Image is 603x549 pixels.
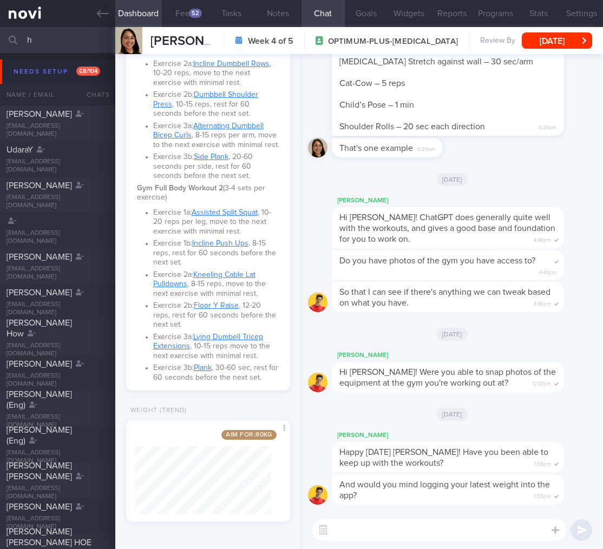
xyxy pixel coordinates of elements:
[437,408,468,421] span: [DATE]
[6,449,109,465] div: [EMAIL_ADDRESS][DOMAIN_NAME]
[153,88,279,119] li: Exercise 2b: , 10-15 reps, rest for 60 seconds before the next set.
[6,158,109,174] div: [EMAIL_ADDRESS][DOMAIN_NAME]
[339,79,405,88] span: Cat-Cow – 5 reps
[192,240,248,247] a: Incline Push Ups
[126,407,187,415] div: Weight (Trend)
[153,361,279,382] li: Exercise 3b: , 30-60 sec, rest for 60 seconds before the next set.
[137,184,223,192] strong: Gym Full Body Workout 2
[6,413,109,429] div: [EMAIL_ADDRESS][DOMAIN_NAME]
[6,426,72,445] span: [PERSON_NAME] (Eng)
[153,268,279,299] li: Exercise 2a: , 8-15 reps, move to the next exercise with minimal rest.
[194,364,212,372] a: Plank
[11,64,103,79] div: Needs setup
[192,209,258,216] a: Assisted Split Squat
[153,271,255,288] a: Kneeling Cable Lat Pulldowns
[153,333,263,350] a: Lying Dumbell Tricep Extensions
[437,173,468,186] span: [DATE]
[153,206,279,237] li: Exercise 1a: , 10-20 reps per leg, move to the next exercise with minimal rest.
[339,368,556,387] span: Hi [PERSON_NAME]! Were you able to snap photos of the equipment at the gym you're working out at?
[332,194,597,207] div: [PERSON_NAME]
[339,213,555,243] span: Hi [PERSON_NAME]! ChatGPT does generally quite well with the workouts, and gives a good base and ...
[532,378,551,388] span: 12:37pm
[339,101,414,109] span: Child’s Pose – 1 min
[153,57,279,88] li: Exercise 2a: , 10-20 reps, move to the next exercise with minimal rest.
[150,35,251,48] span: [PERSON_NAME]
[6,145,33,154] span: UdaraY
[6,485,109,501] div: [EMAIL_ADDRESS][DOMAIN_NAME]
[339,480,550,500] span: And would you mind logging your latest weight into the app?
[534,458,551,468] span: 1:58pm
[522,32,592,49] button: [DATE]
[332,429,597,442] div: [PERSON_NAME]
[437,328,468,341] span: [DATE]
[339,448,548,467] span: Happy [DATE] [PERSON_NAME]! Have you been able to keep up with the workouts?
[6,265,109,281] div: [EMAIL_ADDRESS][DOMAIN_NAME]
[6,515,109,531] div: [EMAIL_ADDRESS][DOMAIN_NAME]
[194,302,239,309] a: Floor Y Raise
[6,390,72,409] span: [PERSON_NAME] (Eng)
[153,299,279,330] li: Exercise 2b: , 12-20 reps, rest for 60 seconds before the next set.
[339,57,533,66] span: [MEDICAL_DATA] Stretch against wall – 30 sec/arm
[339,288,550,307] span: So that I can see if there's anything we can tweak based on what you have.
[6,502,72,511] span: [PERSON_NAME]
[189,9,202,18] div: 52
[153,330,279,361] li: Exercise 3a: , 10-15 reps move to the next exercise with minimal rest.
[153,122,264,140] a: Alternating Dumbbell Bicep Curls
[193,60,270,68] a: Incline Dumbbell Rows
[137,184,265,202] span: (3-4 sets per exercise)
[539,121,556,131] span: 6:29am
[539,266,556,276] span: 4:46pm
[6,122,109,138] div: [EMAIL_ADDRESS][DOMAIN_NAME]
[6,360,72,368] span: [PERSON_NAME]
[339,122,485,131] span: Shoulder Rolls – 20 sec each direction
[6,229,109,246] div: [EMAIL_ADDRESS][DOMAIN_NAME]
[6,372,109,388] div: [EMAIL_ADDRESS][DOMAIN_NAME]
[248,36,293,47] strong: Week 4 of 5
[72,84,115,105] div: Chats
[6,110,72,118] span: [PERSON_NAME]
[6,301,109,317] div: [EMAIL_ADDRESS][DOMAIN_NAME]
[328,36,458,47] span: OPTIMUM-PLUS-[MEDICAL_DATA]
[6,288,72,297] span: [PERSON_NAME]
[6,181,72,190] span: [PERSON_NAME]
[153,236,279,268] li: Exercise 1b: , 8-15 reps, rest for 60 seconds before the next set.
[6,319,72,338] span: [PERSON_NAME] How
[221,430,277,440] span: Aim for: 80 kg
[339,144,413,153] span: That's one example
[153,91,258,108] a: Dumbbell Shoulder Press
[534,490,551,500] span: 1:59pm
[153,119,279,150] li: Exercise 3a: , 8-15 reps per arm, move to the next exercise with minimal rest.
[480,36,515,46] span: Review By
[417,143,435,153] span: 6:29am
[339,256,535,265] span: Do you have photos of the gym you have access to?
[534,297,551,308] span: 4:46pm
[194,153,228,161] a: Side Plank
[332,349,597,362] div: [PERSON_NAME]
[153,150,279,181] li: Exercise 3b: , 20-60 seconds per side, rest for 60 seconds before the next set.
[534,234,551,244] span: 4:46pm
[6,461,72,481] span: [PERSON_NAME] [PERSON_NAME]
[76,67,100,76] span: 68 / 104
[6,342,109,358] div: [EMAIL_ADDRESS][DOMAIN_NAME]
[6,253,72,261] span: [PERSON_NAME]
[6,194,109,210] div: [EMAIL_ADDRESS][DOMAIN_NAME]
